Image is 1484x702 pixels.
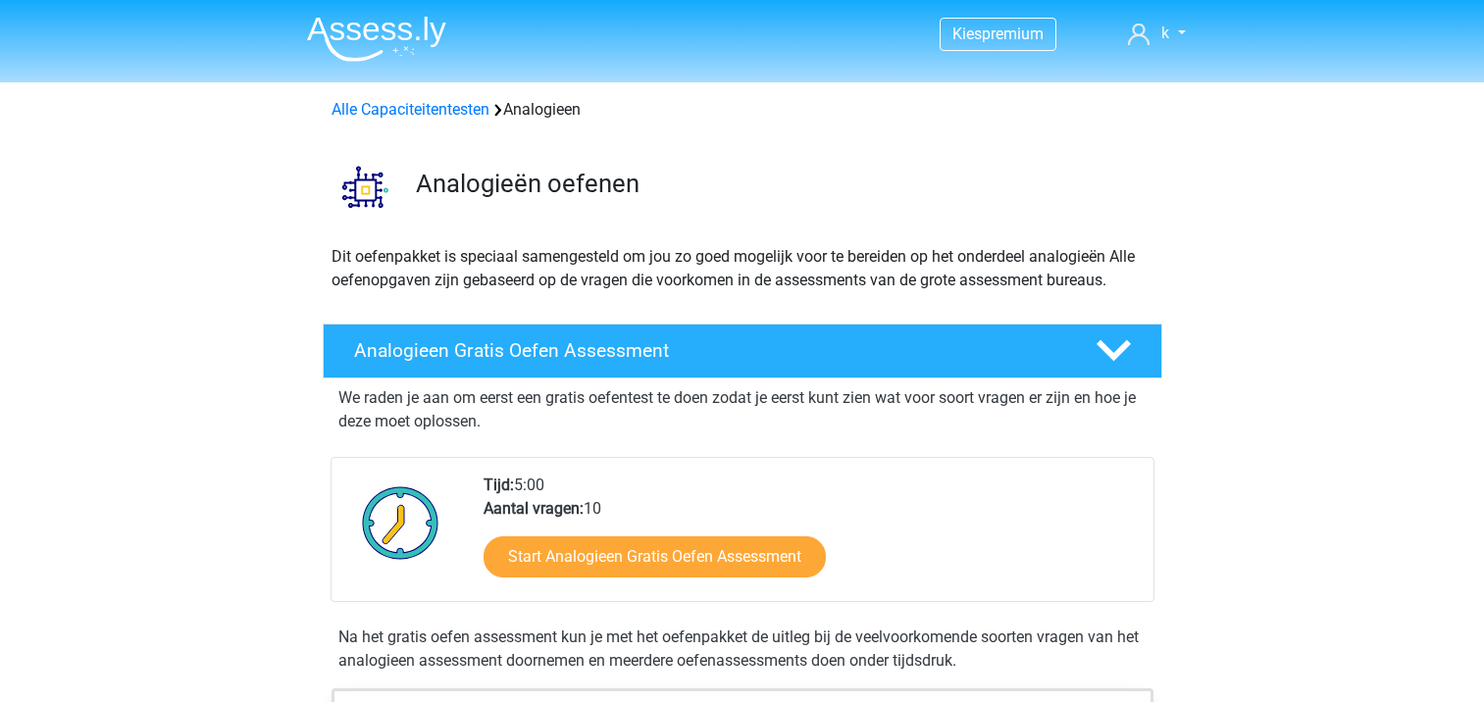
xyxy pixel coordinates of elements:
[484,476,514,494] b: Tijd:
[941,21,1055,47] a: Kiespremium
[338,386,1147,433] p: We raden je aan om eerst een gratis oefentest te doen zodat je eerst kunt zien wat voor soort vra...
[484,536,826,577] a: Start Analogieen Gratis Oefen Assessment
[332,100,489,119] a: Alle Capaciteitentesten
[351,474,450,572] img: Klok
[982,25,1044,43] span: premium
[324,98,1161,122] div: Analogieen
[469,474,1152,601] div: 5:00 10
[324,145,407,228] img: analogieen
[1161,24,1169,42] span: k
[1120,22,1193,45] a: k
[315,324,1170,378] a: Analogieen Gratis Oefen Assessment
[354,339,1064,362] h4: Analogieen Gratis Oefen Assessment
[484,499,584,518] b: Aantal vragen:
[952,25,982,43] span: Kies
[307,16,446,62] img: Assessly
[332,245,1153,292] p: Dit oefenpakket is speciaal samengesteld om jou zo goed mogelijk voor te bereiden op het onderdee...
[416,169,1147,199] h3: Analogieën oefenen
[331,626,1154,673] div: Na het gratis oefen assessment kun je met het oefenpakket de uitleg bij de veelvoorkomende soorte...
